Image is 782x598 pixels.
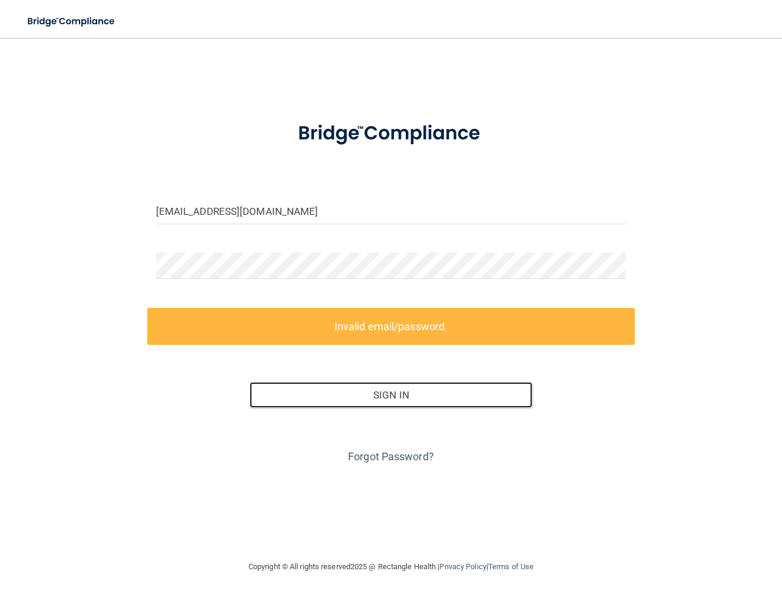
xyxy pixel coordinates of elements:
[18,9,126,34] img: bridge_compliance_login_screen.278c3ca4.svg
[250,382,532,408] button: Sign In
[278,108,504,159] img: bridge_compliance_login_screen.278c3ca4.svg
[156,198,627,224] input: Email
[176,548,606,586] div: Copyright © All rights reserved 2025 @ Rectangle Health | |
[439,562,486,571] a: Privacy Policy
[147,308,635,345] label: Invalid email/password.
[488,562,534,571] a: Terms of Use
[348,450,434,463] a: Forgot Password?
